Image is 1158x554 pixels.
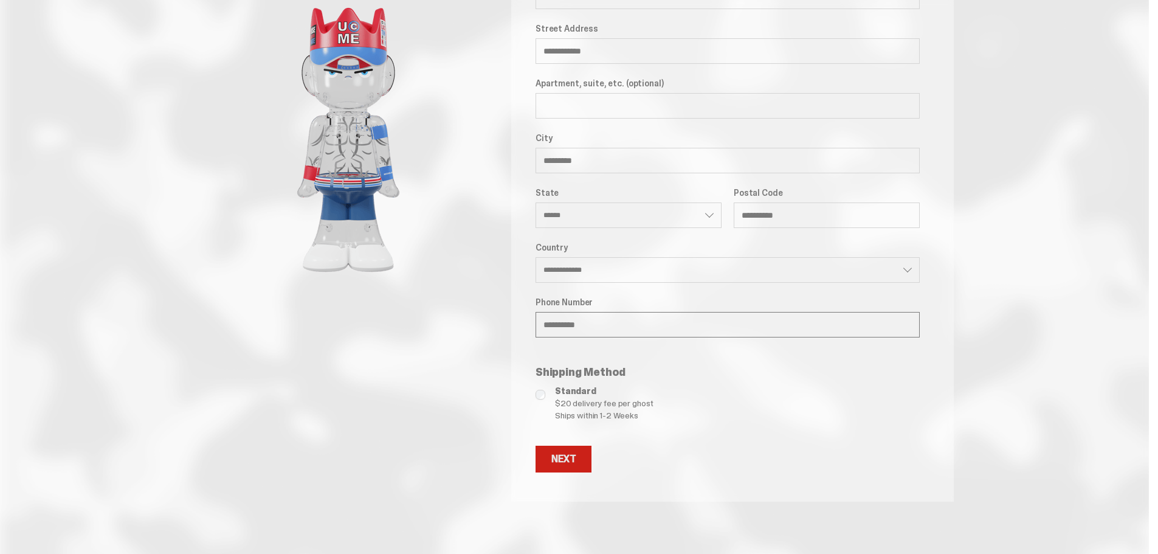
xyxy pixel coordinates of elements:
[734,188,920,198] label: Postal Code
[536,243,920,252] label: Country
[536,446,591,473] button: Next
[536,188,722,198] label: State
[536,367,920,378] p: Shipping Method
[551,454,576,464] div: Next
[536,133,920,143] label: City
[536,78,920,88] label: Apartment, suite, etc. (optional)
[555,385,920,397] span: Standard
[555,409,920,421] span: Ships within 1-2 Weeks
[555,397,920,409] span: $20 delivery fee per ghost
[536,297,920,307] label: Phone Number
[536,24,920,33] label: Street Address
